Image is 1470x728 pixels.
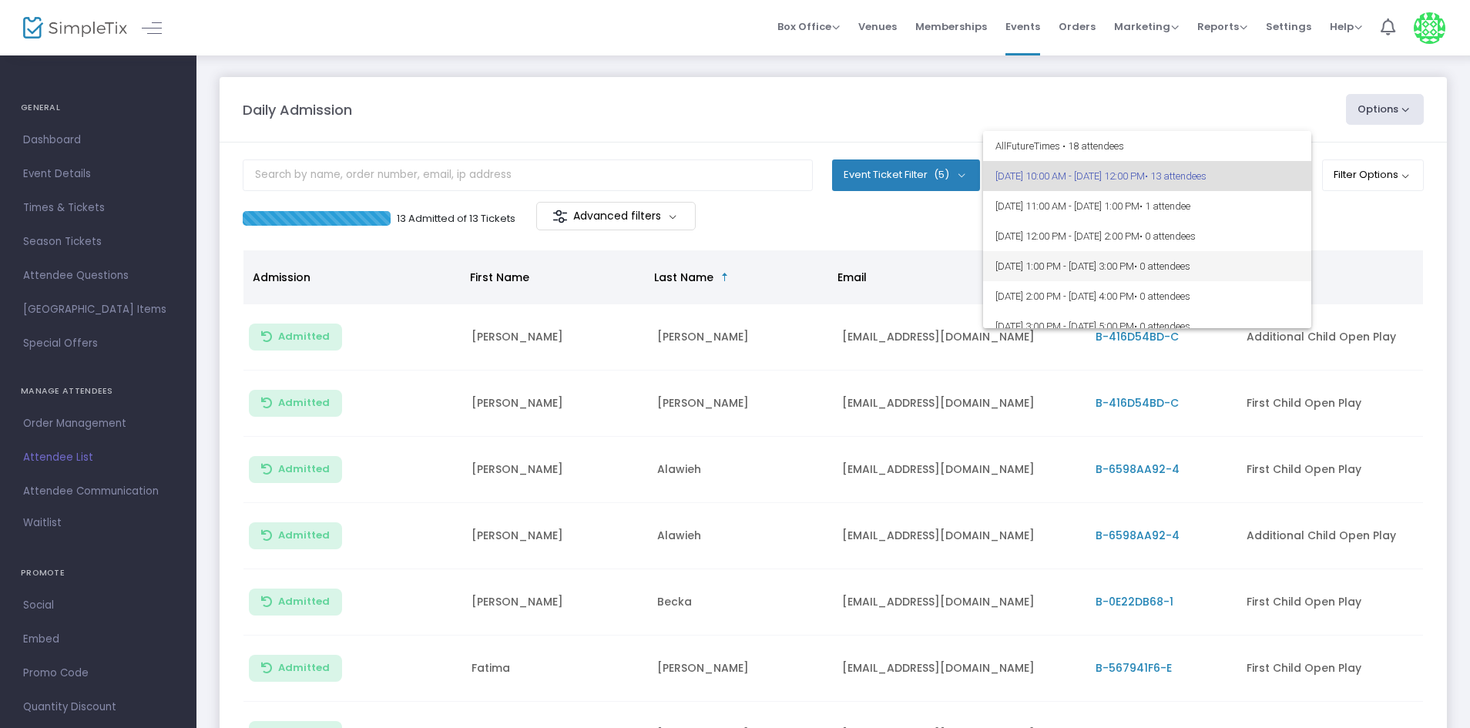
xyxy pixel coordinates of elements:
span: • 0 attendees [1139,230,1196,242]
span: • 0 attendees [1134,320,1190,332]
span: [DATE] 3:00 PM - [DATE] 5:00 PM [995,311,1299,341]
span: All Future Times • 18 attendees [995,131,1299,161]
span: [DATE] 10:00 AM - [DATE] 12:00 PM [995,161,1299,191]
span: • 0 attendees [1134,260,1190,272]
span: • 1 attendee [1139,200,1190,212]
span: [DATE] 2:00 PM - [DATE] 4:00 PM [995,281,1299,311]
span: [DATE] 1:00 PM - [DATE] 3:00 PM [995,251,1299,281]
span: [DATE] 11:00 AM - [DATE] 1:00 PM [995,191,1299,221]
span: • 13 attendees [1145,170,1207,182]
span: [DATE] 12:00 PM - [DATE] 2:00 PM [995,221,1299,251]
span: • 0 attendees [1134,290,1190,302]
